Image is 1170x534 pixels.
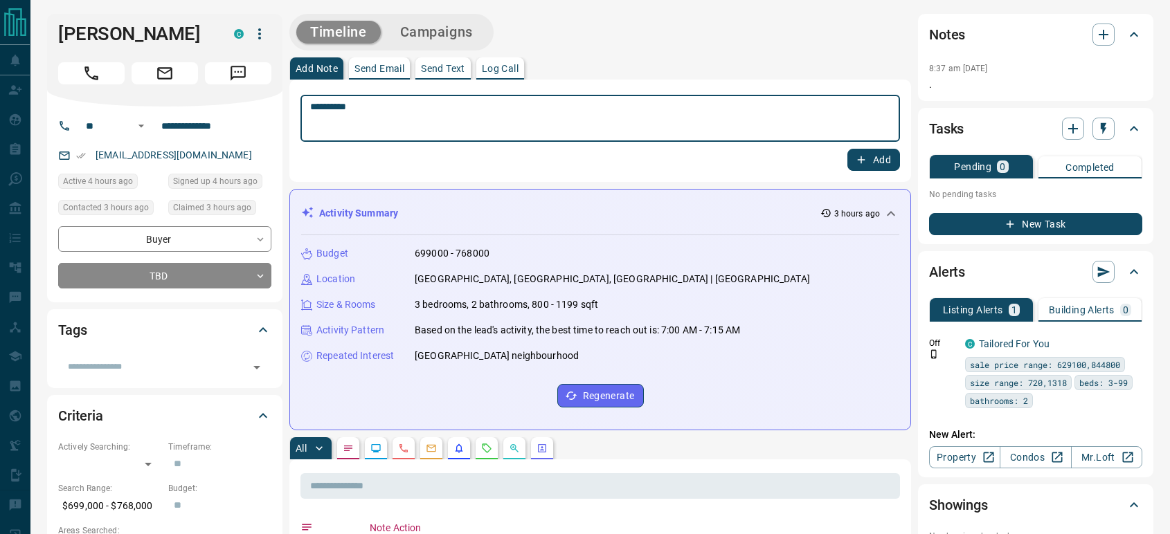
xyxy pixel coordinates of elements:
[970,394,1028,407] span: bathrooms: 2
[847,149,900,171] button: Add
[58,482,161,495] p: Search Range:
[168,174,271,193] div: Fri Aug 15 2025
[316,246,348,261] p: Budget
[1079,376,1128,389] span: beds: 3-99
[929,349,939,359] svg: Push Notification Only
[970,376,1067,389] span: size range: 720,1318
[173,174,258,188] span: Signed up 4 hours ago
[63,174,133,188] span: Active 4 hours ago
[1123,305,1128,315] p: 0
[96,149,252,160] a: [EMAIL_ADDRESS][DOMAIN_NAME]
[421,64,465,73] p: Send Text
[965,339,975,349] div: condos.ca
[58,405,103,427] h2: Criteria
[426,443,437,454] svg: Emails
[929,77,1142,92] p: .
[58,23,213,45] h1: [PERSON_NAME]
[63,201,149,214] span: Contacted 3 hours ago
[398,443,409,454] svg: Calls
[76,151,86,160] svg: Email Verified
[929,18,1142,51] div: Notes
[1000,162,1005,172] p: 0
[415,246,489,261] p: 699000 - 768000
[1049,305,1115,315] p: Building Alerts
[316,323,384,338] p: Activity Pattern
[247,358,267,377] button: Open
[929,184,1142,205] p: No pending tasks
[132,62,198,84] span: Email
[929,112,1142,145] div: Tasks
[929,337,957,349] p: Off
[929,64,988,73] p: 8:37 am [DATE]
[386,21,487,44] button: Campaigns
[58,62,125,84] span: Call
[509,443,520,454] svg: Opportunities
[58,441,161,453] p: Actively Searching:
[58,495,161,517] p: $699,000 - $768,000
[954,162,991,172] p: Pending
[173,201,251,214] span: Claimed 3 hours ago
[354,64,404,73] p: Send Email
[929,24,965,46] h2: Notes
[557,384,644,407] button: Regenerate
[834,208,880,220] p: 3 hours ago
[234,29,244,39] div: condos.ca
[970,358,1120,371] span: sale price range: 629100,844800
[205,62,271,84] span: Message
[58,226,271,252] div: Buyer
[316,297,376,312] p: Size & Rooms
[929,118,964,140] h2: Tasks
[168,482,271,495] p: Budget:
[929,427,1142,442] p: New Alert:
[296,443,307,453] p: All
[58,319,87,341] h2: Tags
[929,261,965,283] h2: Alerts
[1011,305,1017,315] p: 1
[415,349,579,363] p: [GEOGRAPHIC_DATA] neighbourhood
[929,494,988,516] h2: Showings
[58,174,161,193] div: Fri Aug 15 2025
[1071,446,1142,468] a: Mr.Loft
[481,443,492,454] svg: Requests
[415,297,598,312] p: 3 bedrooms, 2 bathrooms, 800 - 1199 sqft
[343,443,354,454] svg: Notes
[929,446,1000,468] a: Property
[453,443,465,454] svg: Listing Alerts
[929,488,1142,522] div: Showings
[58,200,161,219] div: Fri Aug 15 2025
[168,441,271,453] p: Timeframe:
[482,64,519,73] p: Log Call
[929,255,1142,288] div: Alerts
[370,443,381,454] svg: Lead Browsing Activity
[316,272,355,286] p: Location
[1000,446,1071,468] a: Condos
[58,263,271,288] div: TBD
[1065,163,1115,172] p: Completed
[168,200,271,219] div: Fri Aug 15 2025
[415,272,810,286] p: [GEOGRAPHIC_DATA], [GEOGRAPHIC_DATA], [GEOGRAPHIC_DATA] | [GEOGRAPHIC_DATA]
[296,64,338,73] p: Add Note
[537,443,548,454] svg: Agent Actions
[929,213,1142,235] button: New Task
[319,206,398,221] p: Activity Summary
[296,21,381,44] button: Timeline
[415,323,740,338] p: Based on the lead's activity, the best time to reach out is: 7:00 AM - 7:15 AM
[58,313,271,347] div: Tags
[301,201,899,226] div: Activity Summary3 hours ago
[979,338,1050,349] a: Tailored For You
[316,349,394,363] p: Repeated Interest
[133,118,150,134] button: Open
[943,305,1003,315] p: Listing Alerts
[58,399,271,432] div: Criteria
